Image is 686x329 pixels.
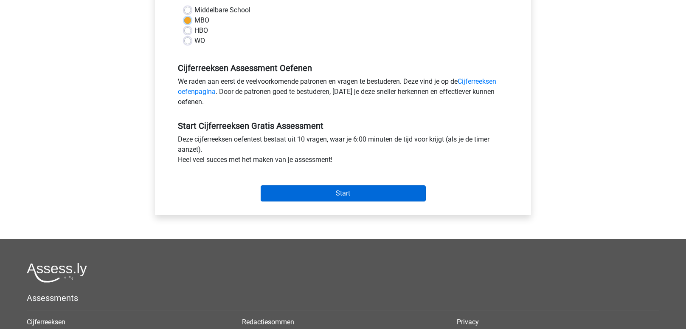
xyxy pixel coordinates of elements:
a: Privacy [457,318,479,326]
img: Assessly logo [27,263,87,283]
label: Middelbare School [194,5,250,15]
label: WO [194,36,205,46]
h5: Cijferreeksen Assessment Oefenen [178,63,508,73]
label: HBO [194,26,208,36]
h5: Start Cijferreeksen Gratis Assessment [178,121,508,131]
input: Start [261,185,426,201]
a: Cijferreeksen [27,318,65,326]
a: Redactiesommen [242,318,294,326]
h5: Assessments [27,293,659,303]
label: MBO [194,15,209,26]
div: Deze cijferreeksen oefentest bestaat uit 10 vragen, waar je 6:00 minuten de tijd voor krijgt (als... [171,134,514,168]
div: We raden aan eerst de veelvoorkomende patronen en vragen te bestuderen. Deze vind je op de . Door... [171,77,514,111]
